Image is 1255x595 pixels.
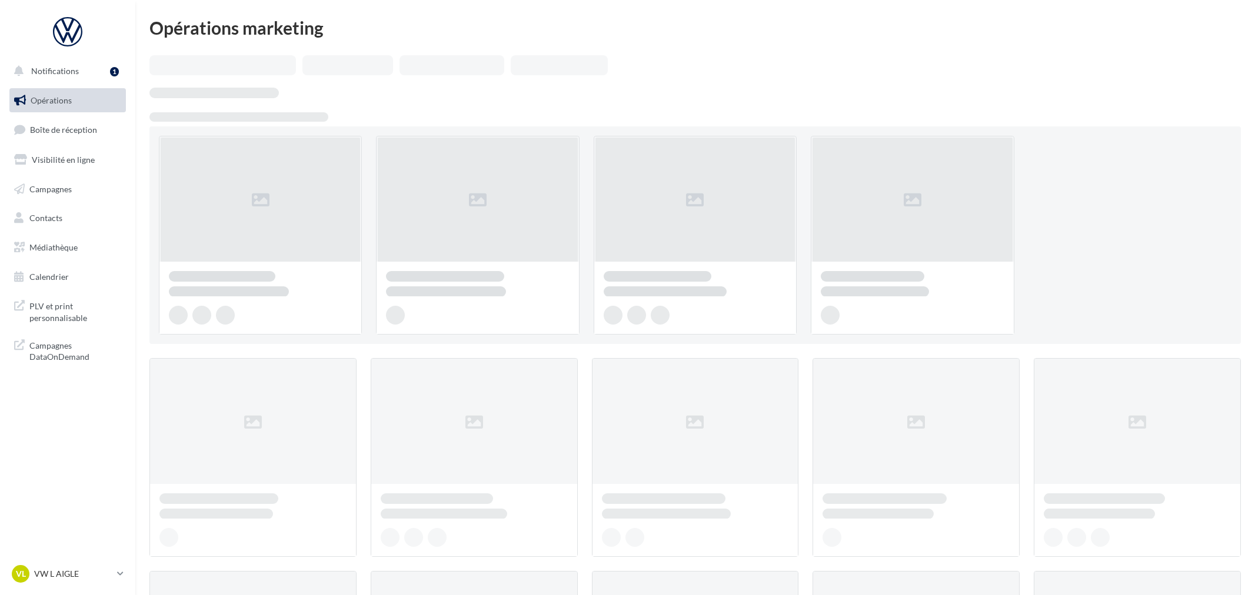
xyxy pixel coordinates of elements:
a: Médiathèque [7,235,128,260]
span: PLV et print personnalisable [29,298,121,323]
button: Notifications 1 [7,59,124,83]
a: Boîte de réception [7,117,128,142]
div: 1 [110,67,119,76]
span: Campagnes DataOnDemand [29,337,121,363]
span: Calendrier [29,272,69,282]
span: Contacts [29,213,62,223]
a: Visibilité en ligne [7,148,128,172]
a: Calendrier [7,265,128,289]
span: Visibilité en ligne [32,155,95,165]
a: Campagnes [7,177,128,202]
a: Opérations [7,88,128,113]
span: Campagnes [29,183,72,193]
div: Opérations marketing [149,19,1241,36]
span: Notifications [31,66,79,76]
p: VW L AIGLE [34,568,112,580]
a: Campagnes DataOnDemand [7,333,128,367]
span: VL [16,568,26,580]
a: PLV et print personnalisable [7,293,128,328]
span: Médiathèque [29,242,78,252]
span: Opérations [31,95,72,105]
span: Boîte de réception [30,125,97,135]
a: VL VW L AIGLE [9,563,126,585]
a: Contacts [7,206,128,230]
